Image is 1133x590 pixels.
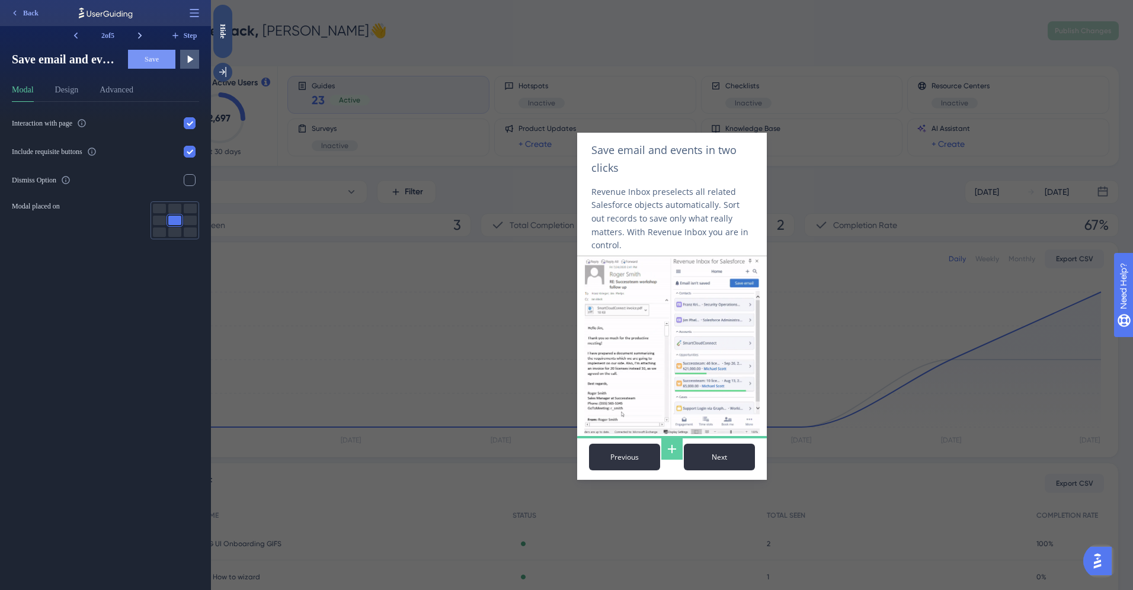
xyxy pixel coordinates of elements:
[168,26,199,45] button: Step
[184,31,197,40] span: Step
[1083,543,1119,579] iframe: UserGuiding AI Assistant Launcher
[28,3,74,17] span: Need Help?
[12,118,72,128] div: Interaction with page
[23,8,39,18] span: Back
[12,201,60,211] span: Modal placed on
[12,83,34,102] button: Modal
[12,51,119,68] span: Save email and events in two clicksRevenue Inbox preselects all related Salesforce objects automa...
[12,175,56,185] div: Dismiss Option
[85,26,130,45] div: 2 of 5
[128,50,175,69] button: Save
[145,54,159,64] span: Save
[12,147,82,156] div: Include requisite buttons
[100,83,133,102] button: Advanced
[373,256,549,434] img: Modal Media
[5,4,44,23] button: Back
[55,83,79,102] button: Design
